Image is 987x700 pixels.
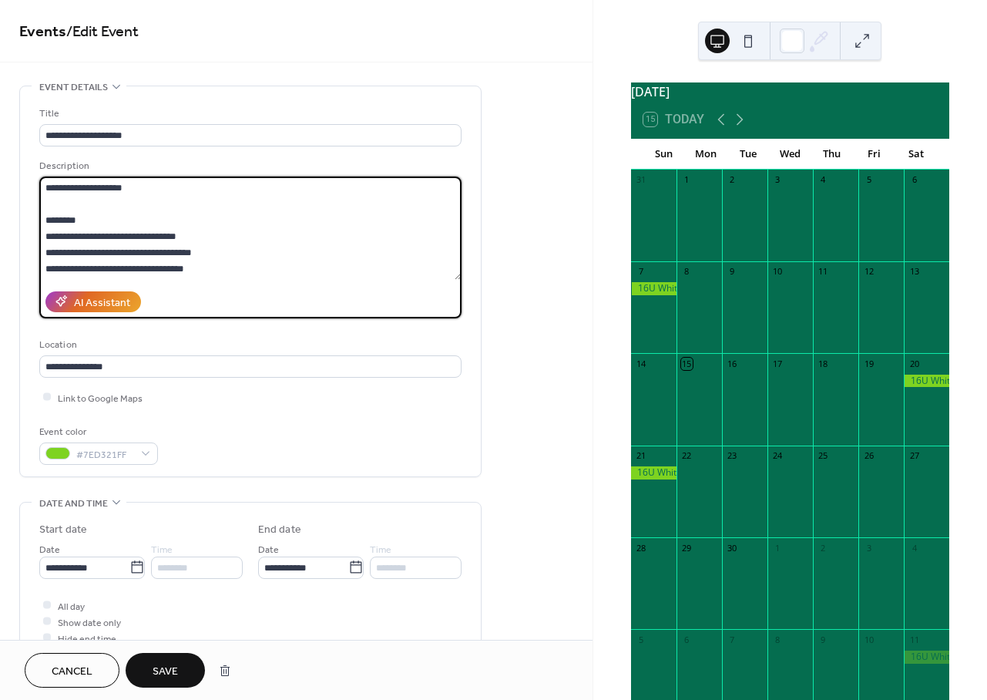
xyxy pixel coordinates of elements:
div: 10 [772,266,784,278]
div: 9 [727,266,738,278]
span: Event details [39,79,108,96]
div: 10 [863,634,875,645]
div: Description [39,158,458,174]
div: Tue [727,139,769,170]
div: 19 [863,358,875,369]
div: 30 [727,542,738,554]
span: Show date only [58,614,121,631]
div: 7 [727,634,738,645]
div: 16U White Tournament [904,375,949,388]
div: Wed [769,139,811,170]
span: / Edit Event [66,17,139,47]
div: 29 [681,542,693,554]
div: Mon [685,139,727,170]
div: 5 [863,174,875,186]
div: Fri [853,139,895,170]
span: Date and time [39,496,108,512]
div: 25 [817,450,829,462]
div: AI Assistant [74,294,130,311]
div: 21 [636,450,647,462]
div: Location [39,337,458,353]
span: Hide end time [58,631,116,647]
div: 16U White Tournament [631,466,676,480]
span: Link to Google Maps [58,390,143,406]
div: 8 [772,634,784,645]
div: Event color [39,424,155,440]
div: 11 [817,266,829,278]
div: 6 [681,634,693,645]
div: Sat [895,139,937,170]
div: 27 [908,450,920,462]
div: 28 [636,542,647,554]
div: 15 [681,358,693,369]
button: Save [126,653,205,688]
div: 4 [908,542,920,554]
span: Date [39,541,60,557]
div: 1 [772,542,784,554]
div: 9 [817,634,829,645]
span: Time [151,541,173,557]
div: 17 [772,358,784,369]
span: Save [153,664,178,680]
button: AI Assistant [45,291,141,312]
div: Thu [811,139,853,170]
div: 2 [727,174,738,186]
div: 3 [863,542,875,554]
div: 24 [772,450,784,462]
div: 3 [772,174,784,186]
div: 20 [908,358,920,369]
div: 7 [636,266,647,278]
div: 16U White Tournament [631,282,676,295]
span: Date [258,541,279,557]
span: All day [58,598,85,614]
div: 14 [636,358,647,369]
div: 8 [681,266,693,278]
div: Title [39,106,458,122]
div: 16 [727,358,738,369]
div: End date [258,522,301,538]
div: [DATE] [631,82,949,101]
div: 22 [681,450,693,462]
span: Cancel [52,664,92,680]
div: 12 [863,266,875,278]
div: Sun [643,139,685,170]
span: Time [370,541,391,557]
div: 5 [636,634,647,645]
div: 26 [863,450,875,462]
div: 13 [908,266,920,278]
div: Start date [39,522,87,538]
div: 23 [727,450,738,462]
div: 4 [817,174,829,186]
div: 1 [681,174,693,186]
div: 11 [908,634,920,645]
a: Events [19,17,66,47]
div: 16U White Tournament [904,651,949,664]
div: 6 [908,174,920,186]
div: 18 [817,358,829,369]
span: #7ED321FF [76,446,133,463]
div: 31 [636,174,647,186]
div: 2 [817,542,829,554]
button: Cancel [25,653,119,688]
